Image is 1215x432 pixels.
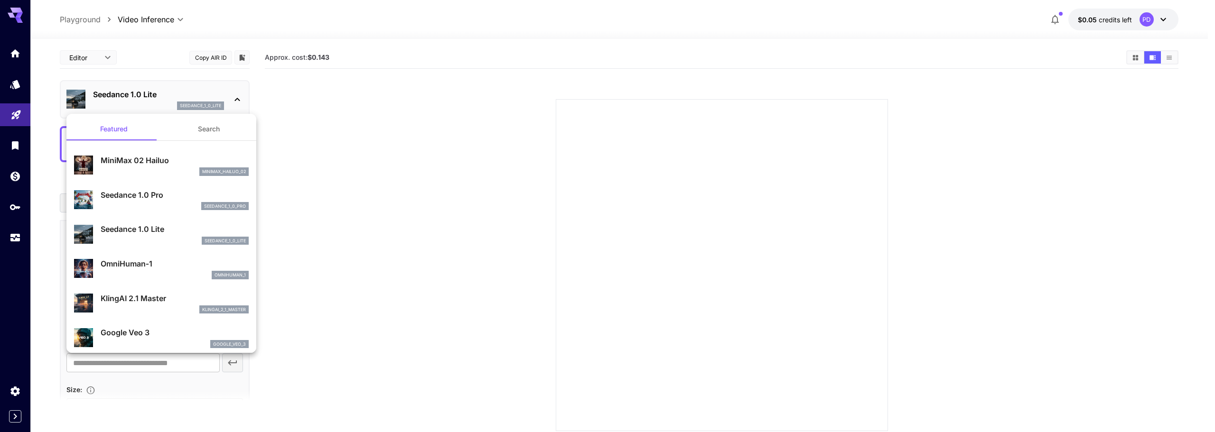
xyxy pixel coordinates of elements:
[215,272,246,278] p: omnihuman_1
[101,189,249,201] p: Seedance 1.0 Pro
[101,327,249,338] p: Google Veo 3
[204,203,246,210] p: seedance_1_0_pro
[213,341,246,348] p: google_veo_3
[74,220,249,248] div: Seedance 1.0 Liteseedance_1_0_lite
[66,118,161,140] button: Featured
[205,238,246,244] p: seedance_1_0_lite
[74,289,249,318] div: KlingAI 2.1 Masterklingai_2_1_master
[74,185,249,214] div: Seedance 1.0 Proseedance_1_0_pro
[161,118,256,140] button: Search
[74,254,249,283] div: OmniHuman‑1omnihuman_1
[101,293,249,304] p: KlingAI 2.1 Master
[74,151,249,180] div: MiniMax 02 Hailuominimax_hailuo_02
[202,306,246,313] p: klingai_2_1_master
[74,323,249,352] div: Google Veo 3google_veo_3
[101,258,249,269] p: OmniHuman‑1
[101,223,249,235] p: Seedance 1.0 Lite
[202,168,246,175] p: minimax_hailuo_02
[101,155,249,166] p: MiniMax 02 Hailuo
